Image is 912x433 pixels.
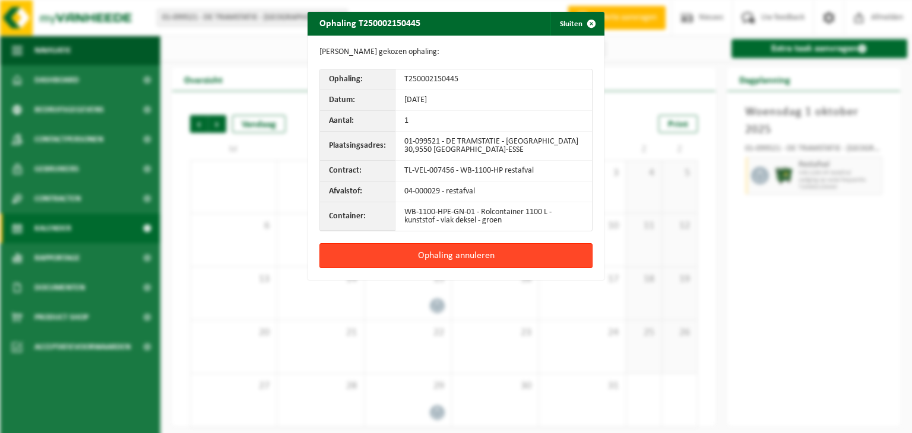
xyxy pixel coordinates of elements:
th: Aantal: [320,111,395,132]
td: T250002150445 [395,69,592,90]
th: Contract: [320,161,395,182]
td: 01-099521 - DE TRAMSTATIE - [GEOGRAPHIC_DATA] 30,9550 [GEOGRAPHIC_DATA]-ESSE [395,132,592,161]
th: Datum: [320,90,395,111]
h2: Ophaling T250002150445 [308,12,432,34]
th: Container: [320,202,395,231]
td: 04-000029 - restafval [395,182,592,202]
td: [DATE] [395,90,592,111]
p: [PERSON_NAME] gekozen ophaling: [319,47,593,57]
th: Afvalstof: [320,182,395,202]
td: WB-1100-HPE-GN-01 - Rolcontainer 1100 L - kunststof - vlak deksel - groen [395,202,592,231]
th: Plaatsingsadres: [320,132,395,161]
td: 1 [395,111,592,132]
td: TL-VEL-007456 - WB-1100-HP restafval [395,161,592,182]
th: Ophaling: [320,69,395,90]
button: Ophaling annuleren [319,243,593,268]
button: Sluiten [550,12,603,36]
